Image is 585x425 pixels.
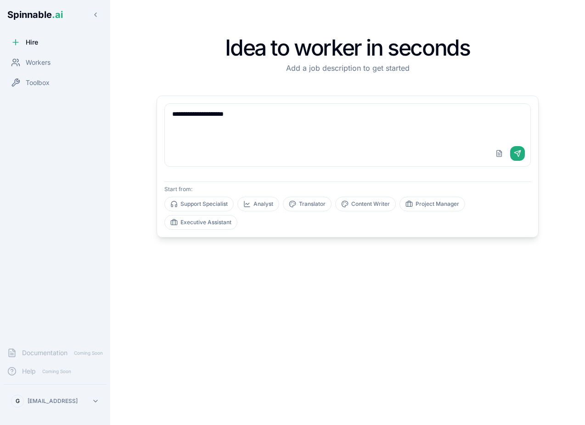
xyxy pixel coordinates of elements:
span: Toolbox [26,78,50,87]
span: .ai [52,9,63,20]
span: G [16,397,20,405]
p: [EMAIL_ADDRESS] [28,397,78,405]
span: Documentation [22,348,67,357]
span: Help [22,367,36,376]
span: Hire [26,38,38,47]
span: Coming Soon [71,349,106,357]
p: Start from: [164,186,531,193]
button: Project Manager [399,197,465,211]
h1: Idea to worker in seconds [157,37,539,59]
span: Workers [26,58,51,67]
span: Spinnable [7,9,63,20]
button: G[EMAIL_ADDRESS] [7,392,103,410]
button: Analyst [237,197,279,211]
p: Add a job description to get started [157,62,539,74]
button: Support Specialist [164,197,234,211]
span: Coming Soon [39,367,74,376]
button: Translator [283,197,332,211]
button: Executive Assistant [164,215,237,230]
button: Content Writer [335,197,396,211]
